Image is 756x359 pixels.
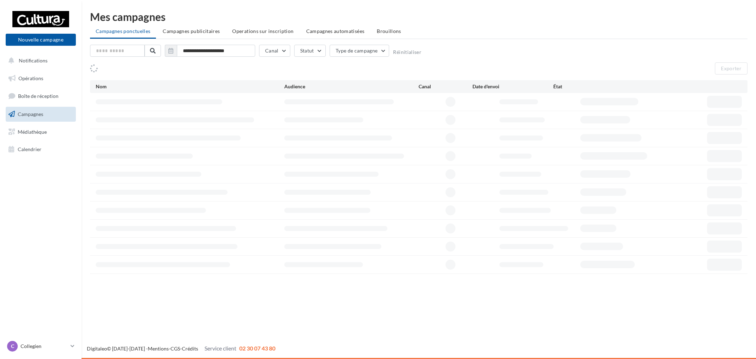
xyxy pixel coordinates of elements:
[4,71,77,86] a: Opérations
[715,62,747,74] button: Exporter
[21,343,68,350] p: Collegien
[4,53,74,68] button: Notifications
[18,128,47,134] span: Médiathèque
[4,88,77,104] a: Boîte de réception
[239,345,275,352] span: 02 30 07 43 80
[553,83,634,90] div: État
[330,45,390,57] button: Type de campagne
[472,83,553,90] div: Date d'envoi
[170,346,180,352] a: CGS
[18,111,43,117] span: Campagnes
[11,343,14,350] span: C
[90,11,747,22] div: Mes campagnes
[4,125,77,139] a: Médiathèque
[148,346,169,352] a: Mentions
[96,83,284,90] div: Nom
[4,107,77,122] a: Campagnes
[6,34,76,46] button: Nouvelle campagne
[294,45,326,57] button: Statut
[306,28,365,34] span: Campagnes automatisées
[163,28,220,34] span: Campagnes publicitaires
[284,83,419,90] div: Audience
[259,45,290,57] button: Canal
[4,142,77,157] a: Calendrier
[18,75,43,81] span: Opérations
[205,345,236,352] span: Service client
[182,346,198,352] a: Crédits
[87,346,275,352] span: © [DATE]-[DATE] - - -
[393,49,421,55] button: Réinitialiser
[377,28,401,34] span: Brouillons
[6,339,76,353] a: C Collegien
[87,346,107,352] a: Digitaleo
[419,83,472,90] div: Canal
[18,146,41,152] span: Calendrier
[232,28,293,34] span: Operations sur inscription
[19,57,47,63] span: Notifications
[18,93,58,99] span: Boîte de réception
